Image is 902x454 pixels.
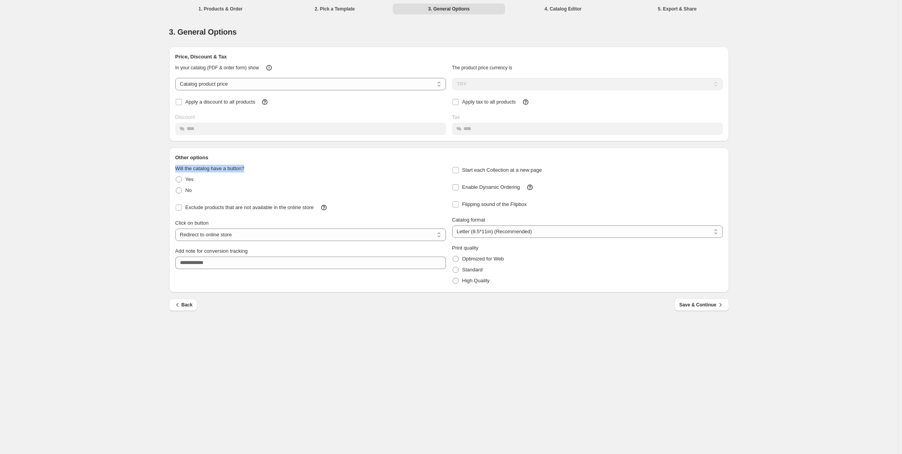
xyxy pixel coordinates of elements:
span: Save & Continue [679,301,724,309]
span: Apply a discount to all products [185,99,255,105]
span: Print quality [452,245,479,251]
span: Catalog format [452,217,485,223]
h2: Other options [175,154,723,162]
span: % [457,126,461,132]
span: Optimized for Web [462,256,504,262]
span: Enable Dynamic Ordering [462,184,520,190]
span: Back [174,301,193,309]
button: Back [169,299,198,311]
span: No [185,187,192,193]
button: Save & Continue [675,299,729,311]
span: % [180,126,185,132]
span: The product price currency is [452,65,512,70]
span: Will the catalog have a button? [175,165,245,171]
span: Yes [185,176,194,182]
span: Apply tax to all products [462,99,516,105]
span: High Quality [462,278,490,283]
span: Discount [175,114,195,120]
span: Start each Collection at a new page [462,167,542,173]
span: Tax [452,114,460,120]
span: Flipping sound of the Flipbox [462,201,527,207]
span: Standard [462,267,483,273]
span: In your catalog (PDF & order form) show [175,65,259,70]
h2: Price, Discount & Tax [175,53,723,61]
span: Add note for conversion tracking [175,248,248,254]
span: Exclude products that are not available in the online store [185,204,314,210]
span: Click on button [175,220,209,226]
span: 3. General Options [169,28,237,36]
